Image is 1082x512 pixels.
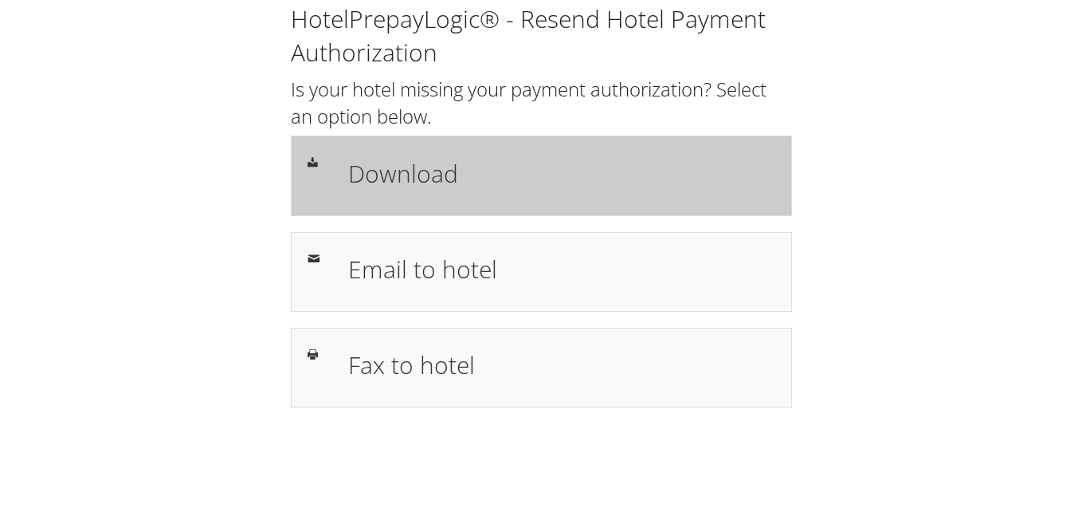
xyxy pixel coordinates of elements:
[291,2,792,69] h1: HotelPrepayLogic® - Resend Hotel Payment Authorization
[291,232,792,312] a: Email to hotel
[348,347,775,383] h1: Fax to hotel
[291,136,792,215] a: Download
[291,328,792,408] a: Fax to hotel
[348,251,775,287] h1: Email to hotel
[291,76,792,129] h2: Is your hotel missing your payment authorization? Select an option below.
[348,156,775,191] h1: Download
